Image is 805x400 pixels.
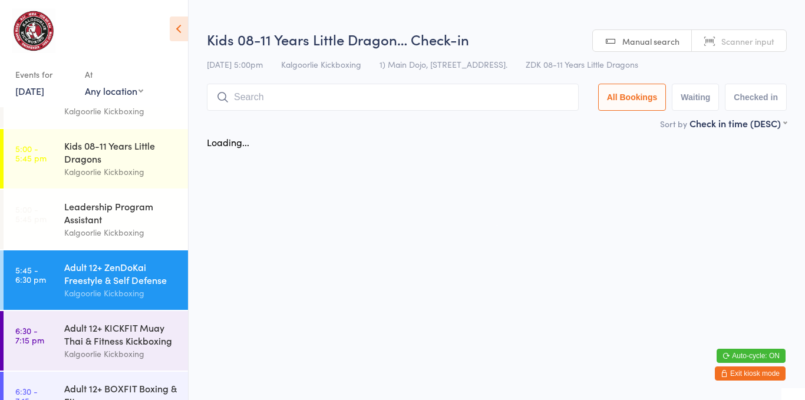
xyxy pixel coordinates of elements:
time: 5:00 - 5:45 pm [15,204,47,223]
span: Manual search [622,35,679,47]
div: Check in time (DESC) [689,117,787,130]
time: 5:00 - 5:45 pm [15,144,47,163]
div: Kalgoorlie Kickboxing [64,165,178,178]
button: Checked in [725,84,787,111]
span: 1) Main Dojo, [STREET_ADDRESS]. [380,58,507,70]
div: Any location [85,84,143,97]
button: Auto-cycle: ON [717,349,786,363]
div: Leadership Program Assistant [64,200,178,226]
div: At [85,65,143,84]
div: Kalgoorlie Kickboxing [64,104,178,118]
div: Events for [15,65,73,84]
a: 5:00 -5:45 pmKids 08-11 Years Little DragonsKalgoorlie Kickboxing [4,129,188,189]
button: All Bookings [598,84,667,111]
h2: Kids 08-11 Years Little Dragon… Check-in [207,29,787,49]
div: Adult 12+ KICKFIT Muay Thai & Fitness Kickboxing [64,321,178,347]
button: Exit kiosk mode [715,366,786,381]
a: 5:45 -6:30 pmAdult 12+ ZenDoKai Freestyle & Self DefenseKalgoorlie Kickboxing [4,250,188,310]
div: Adult 12+ ZenDoKai Freestyle & Self Defense [64,260,178,286]
label: Sort by [660,118,687,130]
span: Scanner input [721,35,774,47]
a: [DATE] [15,84,44,97]
span: ZDK 08-11 Years Little Dragons [526,58,638,70]
div: Loading... [207,135,249,148]
input: Search [207,84,579,111]
div: Kids 08-11 Years Little Dragons [64,139,178,165]
a: 5:00 -5:45 pmLeadership Program AssistantKalgoorlie Kickboxing [4,190,188,249]
time: 5:45 - 6:30 pm [15,265,46,284]
div: Kalgoorlie Kickboxing [64,226,178,239]
span: [DATE] 5:00pm [207,58,263,70]
div: Kalgoorlie Kickboxing [64,347,178,361]
button: Waiting [672,84,719,111]
img: Kalgoorlie Kickboxing [12,9,55,53]
span: Kalgoorlie Kickboxing [281,58,361,70]
a: 6:30 -7:15 pmAdult 12+ KICKFIT Muay Thai & Fitness KickboxingKalgoorlie Kickboxing [4,311,188,371]
time: 6:30 - 7:15 pm [15,326,44,345]
div: Kalgoorlie Kickboxing [64,286,178,300]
